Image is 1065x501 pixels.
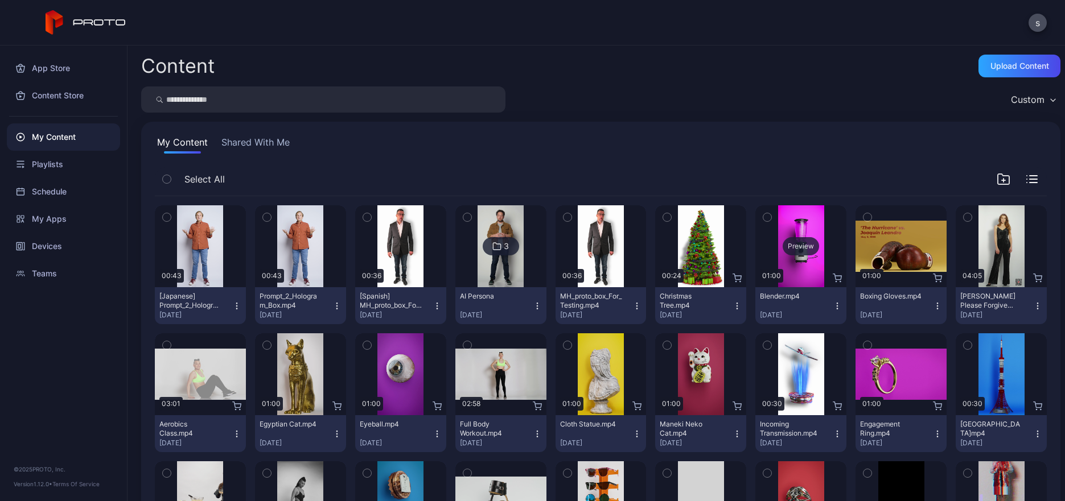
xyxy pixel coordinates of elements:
[7,82,120,109] a: Content Store
[556,415,647,452] button: Cloth Statue.mp4[DATE]
[141,56,215,76] div: Content
[159,292,222,310] div: [Japanese] Prompt_2_Hologram_Box.mp4
[783,237,819,255] div: Preview
[655,415,746,452] button: Maneki Neko Cat.mp4[DATE]
[260,292,322,310] div: Prompt_2_Hologram_Box.mp4
[560,438,633,448] div: [DATE]
[355,415,446,452] button: Eyeball.mp4[DATE]
[460,420,523,438] div: Full Body Workout.mp4
[360,420,422,429] div: Eyeball.mp4
[360,292,422,310] div: [Spanish] MH_proto_box_For_Testing.mp4
[460,310,533,320] div: [DATE]
[560,420,623,429] div: Cloth Statue.mp4
[660,310,733,320] div: [DATE]
[860,292,923,301] div: Boxing Gloves.mp4
[7,205,120,233] a: My Apps
[460,438,533,448] div: [DATE]
[155,415,246,452] button: Aerobics Class.mp4[DATE]
[155,287,246,324] button: [Japanese] Prompt_2_Hologram_Box.mp4[DATE]
[860,438,933,448] div: [DATE]
[560,310,633,320] div: [DATE]
[7,178,120,205] a: Schedule
[14,465,113,474] div: © 2025 PROTO, Inc.
[504,241,509,251] div: 3
[860,310,933,320] div: [DATE]
[255,287,346,324] button: Prompt_2_Hologram_Box.mp4[DATE]
[960,420,1023,438] div: Tokyo Tower.mp4
[760,292,823,301] div: Blender.mp4
[260,438,332,448] div: [DATE]
[159,438,232,448] div: [DATE]
[760,420,823,438] div: Incoming Transmission.mp4
[7,151,120,178] a: Playlists
[455,287,546,324] button: AI Persona[DATE]
[755,287,846,324] button: Blender.mp4[DATE]
[159,420,222,438] div: Aerobics Class.mp4
[219,135,292,154] button: Shared With Me
[760,438,833,448] div: [DATE]
[1005,86,1060,113] button: Custom
[755,415,846,452] button: Incoming Transmission.mp4[DATE]
[355,287,446,324] button: [Spanish] MH_proto_box_For_Testing.mp4[DATE]
[7,260,120,287] a: Teams
[655,287,746,324] button: Christmas Tree.mp4[DATE]
[960,438,1033,448] div: [DATE]
[556,287,647,324] button: MH_proto_box_For_Testing.mp4[DATE]
[956,287,1047,324] button: [PERSON_NAME] Please Forgive Me.mp4[DATE]
[660,420,722,438] div: Maneki Neko Cat.mp4
[255,415,346,452] button: Egyptian Cat.mp4[DATE]
[660,438,733,448] div: [DATE]
[7,233,120,260] a: Devices
[1011,94,1045,105] div: Custom
[7,55,120,82] a: App Store
[455,415,546,452] button: Full Body Workout.mp4[DATE]
[990,61,1049,71] div: Upload Content
[760,310,833,320] div: [DATE]
[560,292,623,310] div: MH_proto_box_For_Testing.mp4
[260,420,322,429] div: Egyptian Cat.mp4
[956,415,1047,452] button: [GEOGRAPHIC_DATA]mp4[DATE]
[155,135,210,154] button: My Content
[360,310,433,320] div: [DATE]
[960,310,1033,320] div: [DATE]
[860,420,923,438] div: Engagement Ring.mp4
[184,172,225,186] span: Select All
[978,55,1060,77] button: Upload Content
[7,123,120,151] a: My Content
[460,292,523,301] div: AI Persona
[159,310,232,320] div: [DATE]
[1029,14,1047,32] button: s
[856,415,947,452] button: Engagement Ring.mp4[DATE]
[660,292,722,310] div: Christmas Tree.mp4
[260,310,332,320] div: [DATE]
[360,438,433,448] div: [DATE]
[14,481,52,487] span: Version 1.12.0 •
[856,287,947,324] button: Boxing Gloves.mp4[DATE]
[52,481,100,487] a: Terms Of Service
[960,292,1023,310] div: Adeline Mocke's Please Forgive Me.mp4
